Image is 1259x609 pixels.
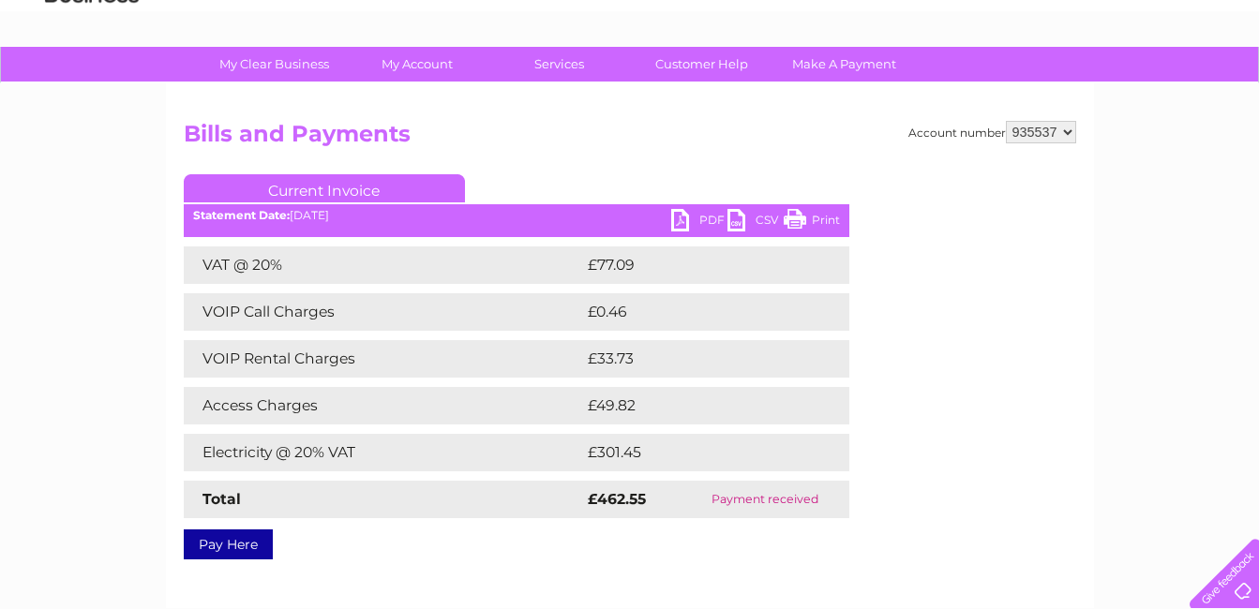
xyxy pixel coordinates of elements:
h2: Bills and Payments [184,121,1076,156]
b: Statement Date: [193,208,290,222]
td: £77.09 [583,246,811,284]
a: Contact [1134,80,1180,94]
a: Blog [1096,80,1123,94]
strong: £462.55 [588,490,646,508]
td: £301.45 [583,434,815,471]
a: Energy [976,80,1017,94]
td: Access Charges [184,387,583,424]
div: [DATE] [184,209,849,222]
td: VAT @ 20% [184,246,583,284]
a: My Account [339,47,494,82]
img: logo.png [44,49,140,106]
a: Pay Here [184,529,273,559]
a: Water [929,80,965,94]
a: Log out [1197,80,1241,94]
td: £0.46 [583,293,806,331]
td: £49.82 [583,387,812,424]
a: 0333 014 3131 [906,9,1035,33]
a: Services [482,47,637,82]
td: VOIP Call Charges [184,293,583,331]
a: Customer Help [624,47,779,82]
a: PDF [671,209,727,236]
td: Electricity @ 20% VAT [184,434,583,471]
td: Payment received [681,481,849,518]
a: Print [784,209,840,236]
div: Account number [908,121,1076,143]
a: Make A Payment [767,47,922,82]
a: Telecoms [1028,80,1085,94]
td: £33.73 [583,340,811,378]
a: Current Invoice [184,174,465,202]
strong: Total [202,490,241,508]
a: My Clear Business [197,47,352,82]
td: VOIP Rental Charges [184,340,583,378]
div: Clear Business is a trading name of Verastar Limited (registered in [GEOGRAPHIC_DATA] No. 3667643... [187,10,1073,91]
a: CSV [727,209,784,236]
